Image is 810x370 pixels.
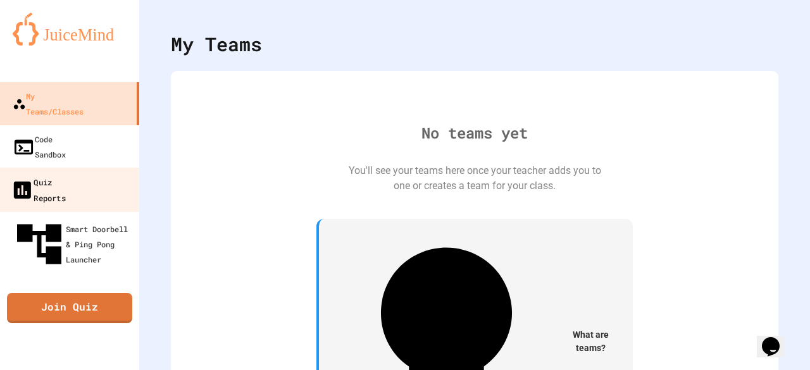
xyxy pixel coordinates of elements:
iframe: chat widget [757,319,797,357]
img: logo-orange.svg [13,13,127,46]
a: Join Quiz [7,293,132,323]
span: What are teams? [564,328,618,355]
div: Smart Doorbell & Ping Pong Launcher [13,218,134,271]
div: Code Sandbox [13,132,66,162]
div: My Teams/Classes [13,89,84,119]
div: You'll see your teams here once your teacher adds you to one or creates a team for your class. [348,163,601,194]
div: Quiz Reports [11,174,66,205]
div: No teams yet [421,121,528,144]
div: My Teams [171,30,262,58]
